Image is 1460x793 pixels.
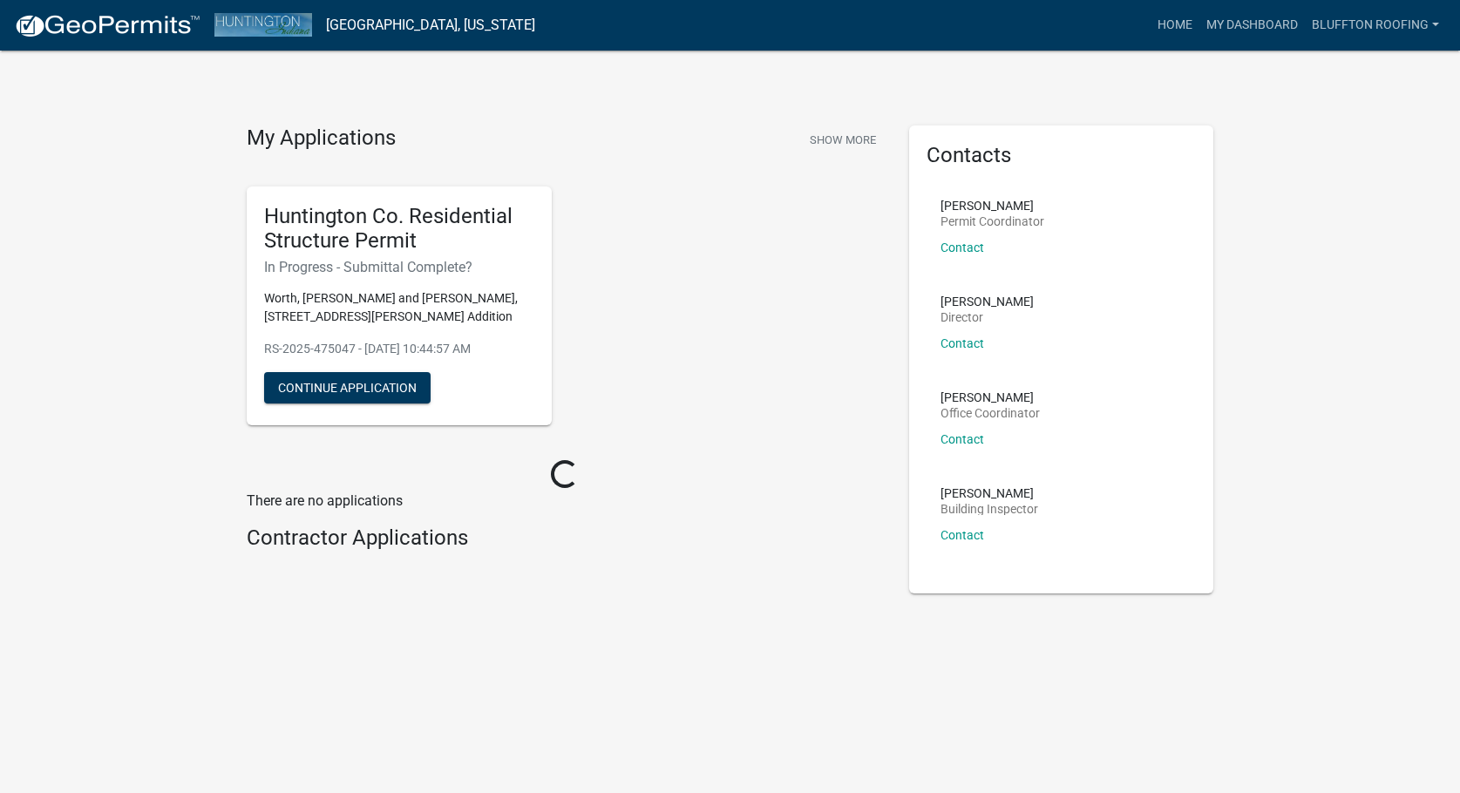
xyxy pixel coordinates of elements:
p: [PERSON_NAME] [941,200,1044,212]
h4: Contractor Applications [247,525,883,551]
a: Contact [941,241,984,254]
a: Contact [941,528,984,542]
h5: Contacts [927,143,1197,168]
a: Contact [941,336,984,350]
a: Contact [941,432,984,446]
p: There are no applications [247,491,883,512]
a: Home [1151,9,1199,42]
p: [PERSON_NAME] [941,295,1034,308]
h5: Huntington Co. Residential Structure Permit [264,204,534,254]
button: Show More [803,125,883,154]
h4: My Applications [247,125,396,152]
wm-workflow-list-section: Contractor Applications [247,525,883,558]
a: My Dashboard [1199,9,1305,42]
img: Huntington County, Indiana [214,13,312,37]
a: Bluffton Roofing [1305,9,1446,42]
p: RS-2025-475047 - [DATE] 10:44:57 AM [264,340,534,358]
p: Permit Coordinator [941,215,1044,227]
p: Building Inspector [941,503,1038,515]
a: [GEOGRAPHIC_DATA], [US_STATE] [326,10,535,40]
p: Office Coordinator [941,407,1040,419]
h6: In Progress - Submittal Complete? [264,259,534,275]
button: Continue Application [264,372,431,403]
p: [PERSON_NAME] [941,487,1038,499]
p: Worth, [PERSON_NAME] and [PERSON_NAME], [STREET_ADDRESS][PERSON_NAME] Addition [264,289,534,326]
p: Director [941,311,1034,323]
p: [PERSON_NAME] [941,391,1040,403]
